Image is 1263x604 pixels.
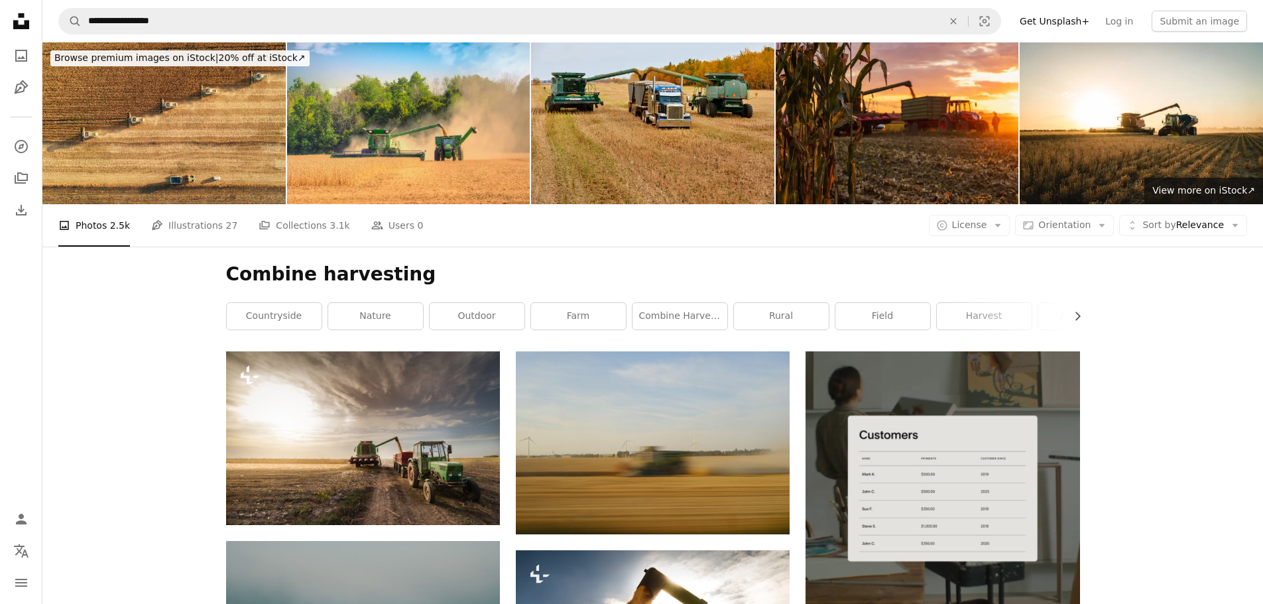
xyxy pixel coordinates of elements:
button: Visual search [969,9,1000,34]
a: Users 0 [371,204,424,247]
a: field [835,303,930,330]
a: Illustrations 27 [151,204,237,247]
a: Photos [8,42,34,69]
img: Harvesting In Agriculture Crop Field. [42,42,286,204]
img: Combine harvester fills corn in a trailer attached to a tractor on crop field,farmer standing nex... [776,42,1019,204]
form: Find visuals sitewide [58,8,1001,34]
a: harvest [937,303,1032,330]
a: farm [531,303,626,330]
button: Submit an image [1152,11,1247,32]
a: Download History [8,197,34,223]
img: Wheat harvest in Australia with a header and tractor with chaser bin during sunset [1020,42,1263,204]
span: Sort by [1142,219,1175,230]
span: 0 [417,218,423,233]
button: Search Unsplash [59,9,82,34]
a: agriculture [1038,303,1133,330]
a: combine harvester [632,303,727,330]
button: Clear [939,9,968,34]
a: Illustrations [8,74,34,101]
span: View more on iStock ↗ [1152,185,1255,196]
button: Orientation [1015,215,1114,236]
a: Pouring corn grain into tractor trailer after harvest [226,432,500,444]
span: License [952,219,987,230]
a: A combine harvester works in a field. [516,437,790,449]
a: countryside [227,303,322,330]
a: Browse premium images on iStock|20% off at iStock↗ [42,42,318,74]
a: Explore [8,133,34,160]
button: scroll list to the right [1065,303,1080,330]
span: Orientation [1038,219,1091,230]
a: Collections [8,165,34,192]
img: Grain Harvest-Howard County, Indiana [287,42,530,204]
span: Relevance [1142,219,1224,232]
button: Menu [8,570,34,596]
img: Pouring corn grain into tractor trailer after harvest [226,351,500,525]
span: 20% off at iStock ↗ [54,52,306,63]
h1: Combine harvesting [226,263,1080,286]
span: Browse premium images on iStock | [54,52,218,63]
a: nature [328,303,423,330]
button: License [929,215,1010,236]
button: Language [8,538,34,564]
span: 27 [226,218,238,233]
button: Sort byRelevance [1119,215,1247,236]
a: Log in [1097,11,1141,32]
a: Collections 3.1k [259,204,349,247]
img: A combine harvester works in a field. [516,351,790,534]
a: outdoor [430,303,524,330]
a: Log in / Sign up [8,506,34,532]
span: 3.1k [330,218,349,233]
a: View more on iStock↗ [1144,178,1263,204]
a: Get Unsplash+ [1012,11,1097,32]
a: rural [734,303,829,330]
img: Combine harvesters harvesting crop and collecting the grain in trailer [531,42,774,204]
